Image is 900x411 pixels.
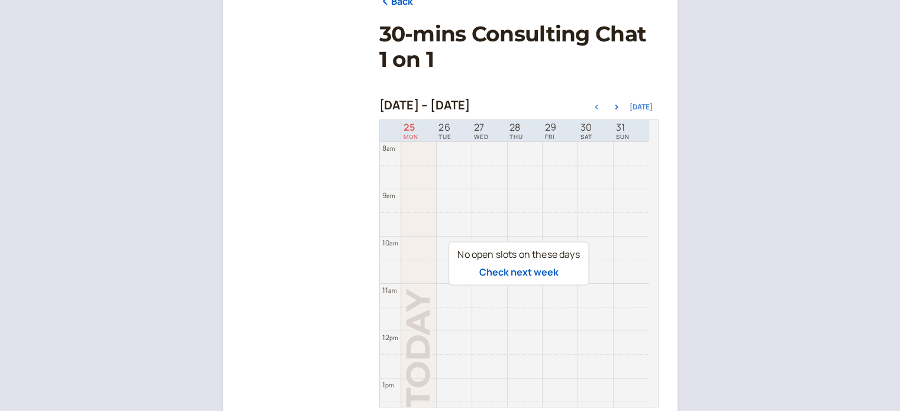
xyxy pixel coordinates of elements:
[479,267,558,277] button: Check next week
[630,103,653,111] button: [DATE]
[379,21,659,72] h1: 30-mins Consulting Chat 1 on 1
[379,98,470,112] h2: [DATE] – [DATE]
[457,247,579,263] div: No open slots on these days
